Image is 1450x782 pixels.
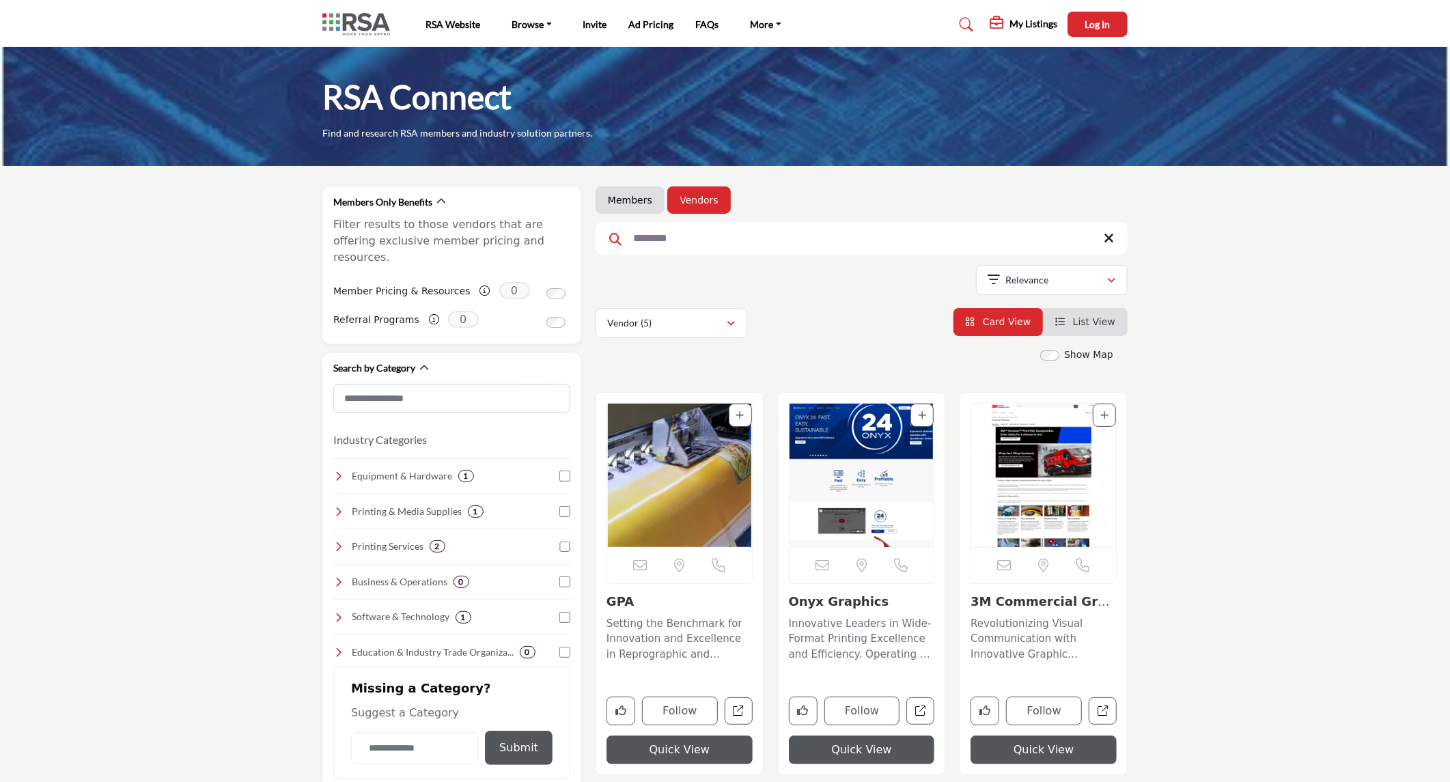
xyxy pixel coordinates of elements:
span: List View [1073,316,1115,327]
h4: Equipment & Hardware : Top-quality printers, copiers, and finishing equipment to enhance efficien... [352,469,453,483]
button: Follow [824,697,900,725]
input: Search Keyword [596,222,1128,255]
img: 3M Commercial Graphics [971,404,1116,547]
a: Open onyx-graphics in new tab [906,697,934,725]
a: Open Listing in new tab [790,404,934,547]
div: 1 Results For Printing & Media Supplies [468,505,484,518]
button: Quick View [789,736,935,764]
a: Ad Pricing [629,18,674,30]
div: 2 Results For Printing Services [430,540,445,553]
a: Onyx Graphics [789,594,889,609]
div: My Listings [990,16,1057,33]
img: Onyx Graphics [790,404,934,547]
input: Select Printing & Media Supplies checkbox [559,506,570,517]
input: Switch to Member Pricing & Resources [546,288,566,299]
a: Open Listing in new tab [607,404,752,547]
a: Open 3m-commercial-graphics in new tab [1089,697,1117,725]
a: Open gpa in new tab [725,697,753,725]
input: Category Name [351,732,478,764]
b: 1 [473,507,478,516]
button: Submit [485,731,553,765]
input: Search Category [333,384,570,413]
h2: Search by Category [333,361,415,375]
a: Search [947,14,983,36]
button: Industry Categories [333,432,427,448]
input: Select Software & Technology checkbox [559,612,570,623]
input: Select Printing Services checkbox [559,542,570,553]
span: Log In [1085,18,1111,30]
h2: Missing a Category? [351,681,553,706]
button: Follow [1006,697,1082,725]
h1: RSA Connect [322,76,512,118]
input: Switch to Referral Programs [546,317,566,328]
input: Select Business & Operations checkbox [559,576,570,587]
p: Setting the Benchmark for Innovation and Excellence in Reprographic and Printing Solutions With a... [607,616,753,662]
a: Invite [583,18,607,30]
div: 0 Results For Education & Industry Trade Organizations [520,646,535,658]
span: 0 [448,311,479,328]
h3: 3M Commercial Graphics [971,594,1117,609]
span: Suggest a Category [351,706,459,719]
a: View List [1055,316,1115,327]
button: Like company [789,697,818,725]
h3: GPA [607,594,753,609]
b: 2 [435,542,440,551]
p: Revolutionizing Visual Communication with Innovative Graphic Solutions. Operating within the Repr... [971,616,1117,662]
p: Vendor (5) [607,316,652,330]
a: Open Listing in new tab [971,404,1116,547]
h4: Business & Operations: Essential resources for financial management, marketing, and operations to... [352,575,448,589]
p: Filter results to those vendors that are offering exclusive member pricing and resources. [333,217,570,266]
button: Vendor (5) [596,308,747,338]
div: 1 Results For Software & Technology [456,611,471,624]
div: 1 Results For Equipment & Hardware [458,470,474,482]
h2: Members Only Benefits [333,195,432,209]
p: Find and research RSA members and industry solution partners. [322,126,592,140]
b: 1 [464,471,469,481]
button: Follow [642,697,718,725]
label: Show Map [1064,348,1113,362]
p: Innovative Leaders in Wide-Format Printing Excellence and Efficiency. Operating at the forefront ... [789,616,935,662]
a: More [741,15,792,34]
button: Log In [1068,12,1128,37]
button: Like company [607,697,635,725]
a: Vendors [680,193,718,207]
button: Quick View [607,736,753,764]
a: Revolutionizing Visual Communication with Innovative Graphic Solutions. Operating within the Repr... [971,613,1117,662]
a: Add To List [918,410,926,421]
img: Site Logo [322,13,397,36]
h3: Onyx Graphics [789,594,935,609]
button: Quick View [971,736,1117,764]
span: 0 [499,282,530,299]
a: RSA Website [426,18,480,30]
input: Select Education & Industry Trade Organizations checkbox [559,647,570,658]
a: 3M Commercial Graphi... [971,594,1115,624]
b: 0 [525,647,530,657]
a: Setting the Benchmark for Innovation and Excellence in Reprographic and Printing Solutions With a... [607,613,753,662]
button: Relevance [976,265,1128,295]
h5: My Listings [1009,18,1057,30]
b: 0 [459,577,464,587]
a: Members [608,193,652,207]
li: List View [1043,308,1128,336]
button: Like company [971,697,999,725]
h4: Printing Services: Professional printing solutions, including large-format, digital, and offset p... [352,540,424,553]
img: GPA [607,404,752,547]
a: Add To List [1100,410,1109,421]
input: Select Equipment & Hardware checkbox [559,471,570,481]
label: Referral Programs [333,308,419,332]
a: Add To List [736,410,744,421]
a: GPA [607,594,634,609]
a: FAQs [696,18,719,30]
label: Member Pricing & Resources [333,279,471,303]
a: View Card [966,316,1031,327]
p: Relevance [1006,273,1049,287]
h4: Education & Industry Trade Organizations: Connect with industry leaders, trade groups, and profes... [352,645,514,659]
div: 0 Results For Business & Operations [454,576,469,588]
a: Innovative Leaders in Wide-Format Printing Excellence and Efficiency. Operating at the forefront ... [789,613,935,662]
span: Card View [983,316,1031,327]
b: 1 [461,613,466,622]
h4: Printing & Media Supplies: A wide range of high-quality paper, films, inks, and specialty materia... [352,505,462,518]
a: Browse [502,15,561,34]
h4: Software & Technology: Advanced software and digital tools for print management, automation, and ... [352,610,450,624]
